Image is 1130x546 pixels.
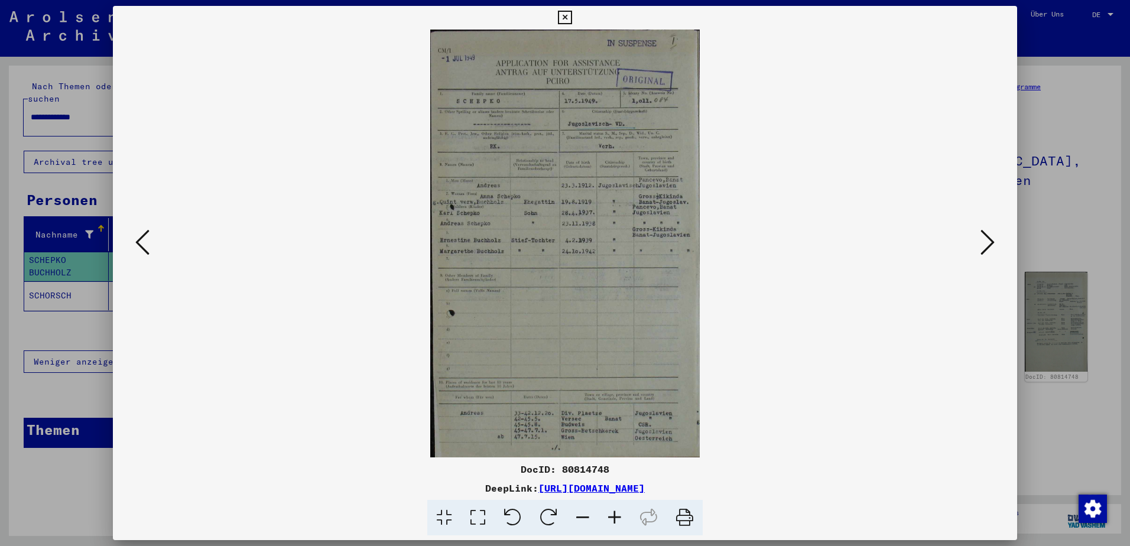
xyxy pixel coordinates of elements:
img: 001.jpg [153,30,977,457]
div: DocID: 80814748 [113,462,1017,476]
div: DeepLink: [113,481,1017,495]
img: Zustimmung ändern [1079,495,1107,523]
a: [URL][DOMAIN_NAME] [538,482,645,494]
div: Zustimmung ändern [1078,494,1106,522]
